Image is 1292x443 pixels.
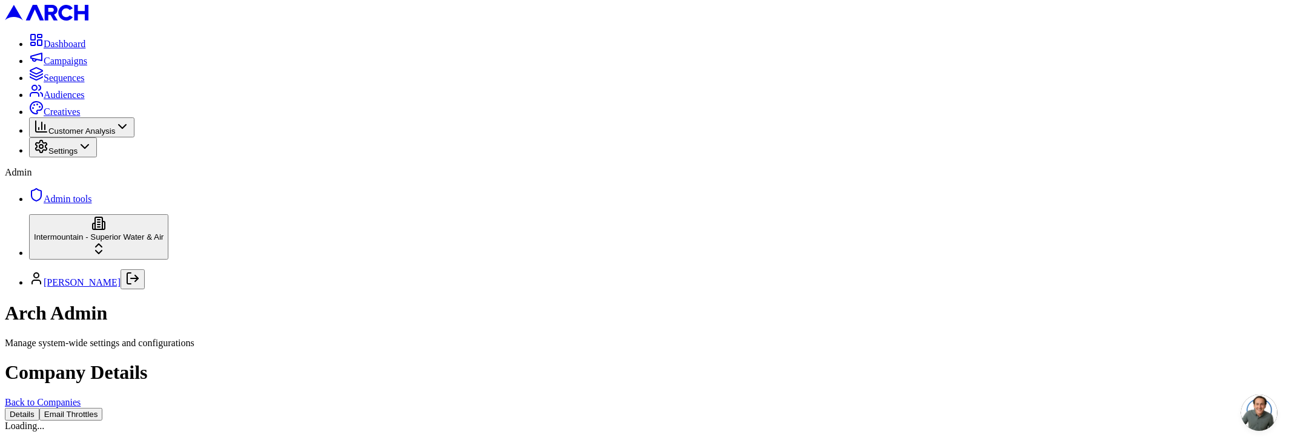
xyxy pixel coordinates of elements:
[44,277,121,287] a: [PERSON_NAME]
[5,167,1287,178] div: Admin
[29,56,87,66] a: Campaigns
[44,194,92,204] span: Admin tools
[44,73,85,83] span: Sequences
[44,90,85,100] span: Audiences
[48,126,115,136] span: Customer Analysis
[34,232,164,241] span: Intermountain - Superior Water & Air
[29,90,85,100] a: Audiences
[29,39,85,49] a: Dashboard
[29,137,97,157] button: Settings
[39,408,103,421] button: Email Throttles
[29,73,85,83] a: Sequences
[48,146,78,156] span: Settings
[29,214,168,260] button: Intermountain - Superior Water & Air
[5,421,1287,432] div: Loading...
[5,361,1287,384] h1: Company Details
[29,117,134,137] button: Customer Analysis
[44,39,85,49] span: Dashboard
[44,107,80,117] span: Creatives
[44,56,87,66] span: Campaigns
[29,107,80,117] a: Creatives
[5,408,39,421] button: Details
[121,269,145,289] button: Log out
[1241,395,1277,431] div: Open chat
[5,397,81,407] a: Back to Companies
[5,338,1287,349] div: Manage system-wide settings and configurations
[29,194,92,204] a: Admin tools
[5,302,1287,324] h1: Arch Admin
